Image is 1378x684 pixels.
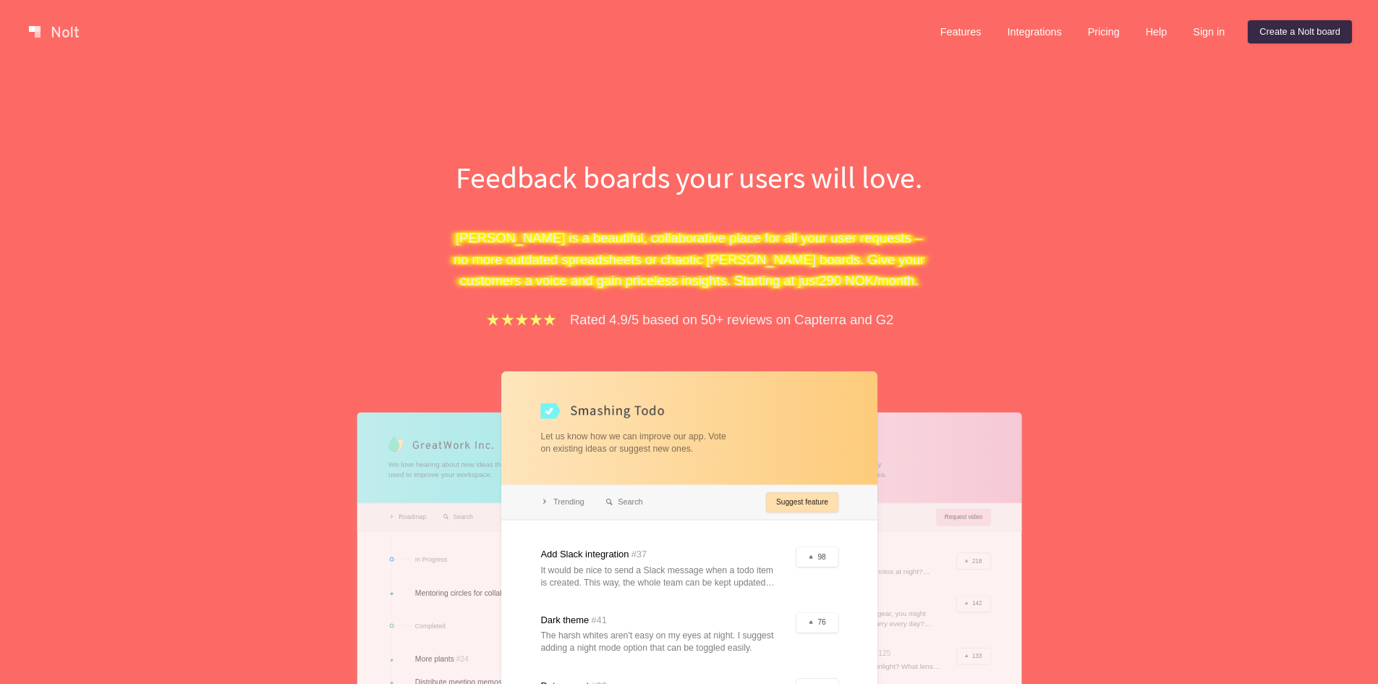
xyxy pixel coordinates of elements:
a: Sign in [1181,20,1236,43]
h1: Feedback boards your users will love. [440,156,939,198]
a: Pricing [1076,20,1131,43]
a: Help [1134,20,1179,43]
a: Features [929,20,993,43]
p: Rated 4.9/5 based on 50+ reviews on Capterra and G2 [570,309,893,330]
a: Create a Nolt board [1248,20,1352,43]
a: Integrations [995,20,1073,43]
p: [PERSON_NAME] is a beautiful, collaborative place for all your user requests – no more outdated s... [440,227,939,291]
img: stars.b067e34983.png [485,311,558,328]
